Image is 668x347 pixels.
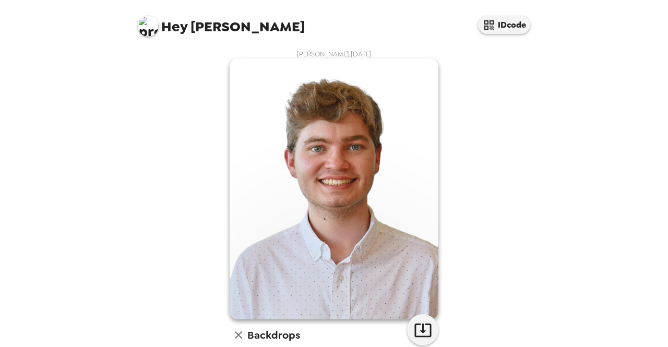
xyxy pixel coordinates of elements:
[230,58,438,319] img: user
[297,50,372,58] span: [PERSON_NAME] , [DATE]
[161,17,187,36] span: Hey
[247,327,300,343] h6: Backdrops
[478,16,530,34] button: IDcode
[138,16,159,37] img: profile pic
[138,10,305,34] span: [PERSON_NAME]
